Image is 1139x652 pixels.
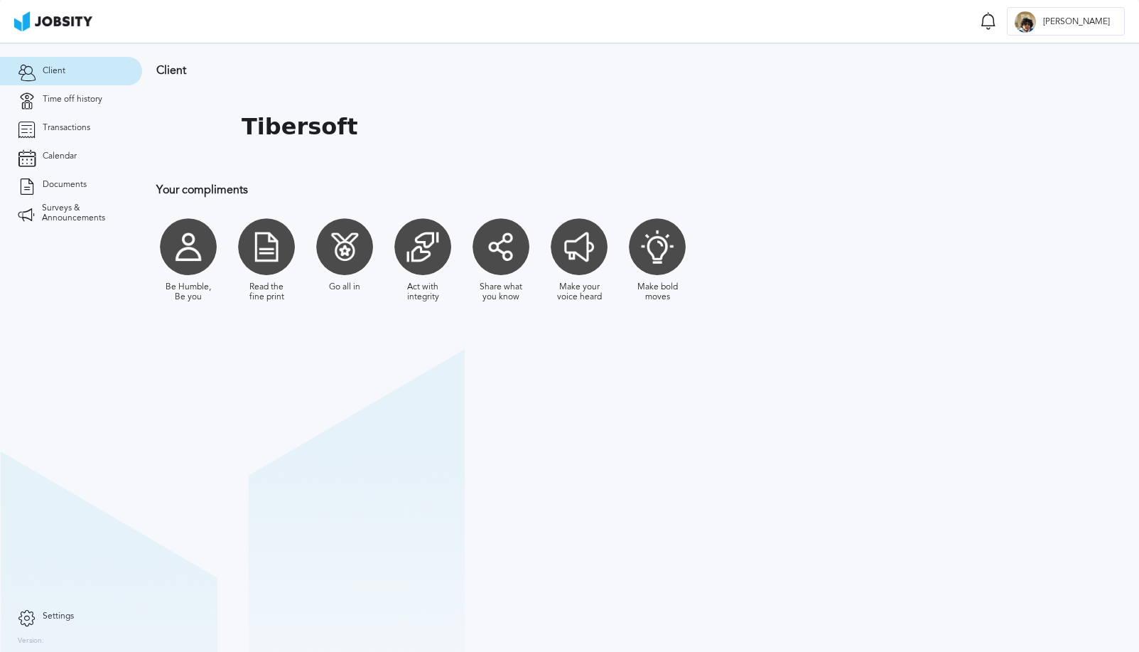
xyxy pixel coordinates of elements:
div: G [1015,11,1036,33]
div: Make bold moves [632,282,682,302]
h1: Tibersoft [242,114,357,140]
h3: Your compliments [156,183,927,196]
span: Surveys & Announcements [42,203,124,223]
span: [PERSON_NAME] [1036,17,1117,27]
span: Client [43,66,65,76]
div: Act with integrity [398,282,448,302]
span: Documents [43,180,87,190]
div: Be Humble, Be you [163,282,213,302]
div: Go all in [329,282,360,292]
button: G[PERSON_NAME] [1007,7,1125,36]
span: Time off history [43,95,102,105]
div: Share what you know [476,282,526,302]
img: ab4bad089aa723f57921c736e9817d99.png [14,11,92,31]
label: Version: [18,637,44,646]
div: Make your voice heard [554,282,604,302]
div: Read the fine print [242,282,291,302]
h3: Client [156,64,927,77]
span: Transactions [43,123,90,133]
span: Calendar [43,151,77,161]
span: Settings [43,611,74,621]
